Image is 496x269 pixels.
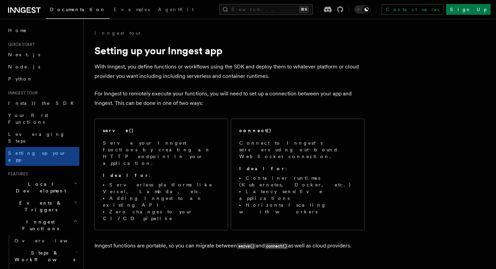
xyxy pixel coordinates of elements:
span: Home [8,27,27,34]
button: Search...⌘K [219,4,313,15]
span: Setting up your app [8,150,66,162]
button: Toggle dark mode [354,5,370,13]
button: Events & Triggers [5,197,79,216]
span: Next.js [8,52,40,57]
span: Inngest tour [5,90,38,96]
h2: connect() [239,127,272,134]
h1: Setting up your Inngest app [94,44,364,57]
span: Python [8,76,33,82]
span: Overview [15,238,84,243]
a: Next.js [5,49,79,61]
strong: Ideal for [103,173,149,178]
span: Install the SDK [8,100,78,106]
button: Steps & Workflows [12,247,79,266]
a: Documentation [46,2,110,19]
li: Latency sensitive applications [239,188,356,202]
span: Features [5,171,28,177]
a: serve()Serve your Inngest functions by creating an HTTP endpoint in your application.Ideal for:Se... [94,119,228,230]
a: connect()Connect to Inngest's servers using out-bound WebSocket connection.Ideal for:Container ru... [231,119,364,230]
button: Local Development [5,178,79,197]
code: serve() [237,243,256,249]
li: Horizontal scaling with workers [239,202,356,215]
span: Node.js [8,64,40,69]
li: Serverless platforms like Vercel, Lambda, etc. [103,181,220,195]
a: Inngest tour [94,30,142,36]
span: Examples [114,7,150,12]
a: Node.js [5,61,79,73]
code: connect() [265,243,288,249]
span: Inngest Functions [5,218,73,232]
kbd: ⌘K [299,6,309,13]
h2: serve() [103,127,134,134]
li: Container runtimes (Kubernetes, Docker, etc.) [239,175,356,188]
a: Leveraging Steps [5,128,79,147]
a: AgentKit [154,2,198,18]
a: Overview [12,235,79,247]
p: : [239,165,356,172]
li: Zero changes to your CI/CD pipeline [103,208,220,222]
p: Connect to Inngest's servers using out-bound WebSocket connection. [239,140,356,160]
a: Python [5,73,79,85]
p: For Inngest to remotely execute your functions, you will need to set up a connection between your... [94,89,364,108]
span: AgentKit [158,7,194,12]
span: Leveraging Steps [8,131,65,144]
p: : [103,172,220,179]
li: Adding Inngest to an existing API. [103,195,220,208]
a: Contact sales [382,4,443,15]
a: Install the SDK [5,97,79,109]
span: Local Development [5,181,74,194]
a: Your first Functions [5,109,79,128]
a: Home [5,24,79,36]
span: Quick start [5,42,35,47]
span: Documentation [50,7,106,12]
button: Inngest Functions [5,216,79,235]
span: Steps & Workflows [12,249,75,263]
a: Examples [110,2,154,18]
span: Your first Functions [8,113,48,125]
p: With Inngest, you define functions or workflows using the SDK and deploy them to whatever platfor... [94,62,364,81]
p: Serve your Inngest functions by creating an HTTP endpoint in your application. [103,140,220,167]
p: Inngest functions are portable, so you can migrate between and as well as cloud providers. [94,241,364,251]
strong: Ideal for [239,166,285,171]
span: Events & Triggers [5,200,74,213]
a: Setting up your app [5,147,79,166]
a: Sign Up [446,4,491,15]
